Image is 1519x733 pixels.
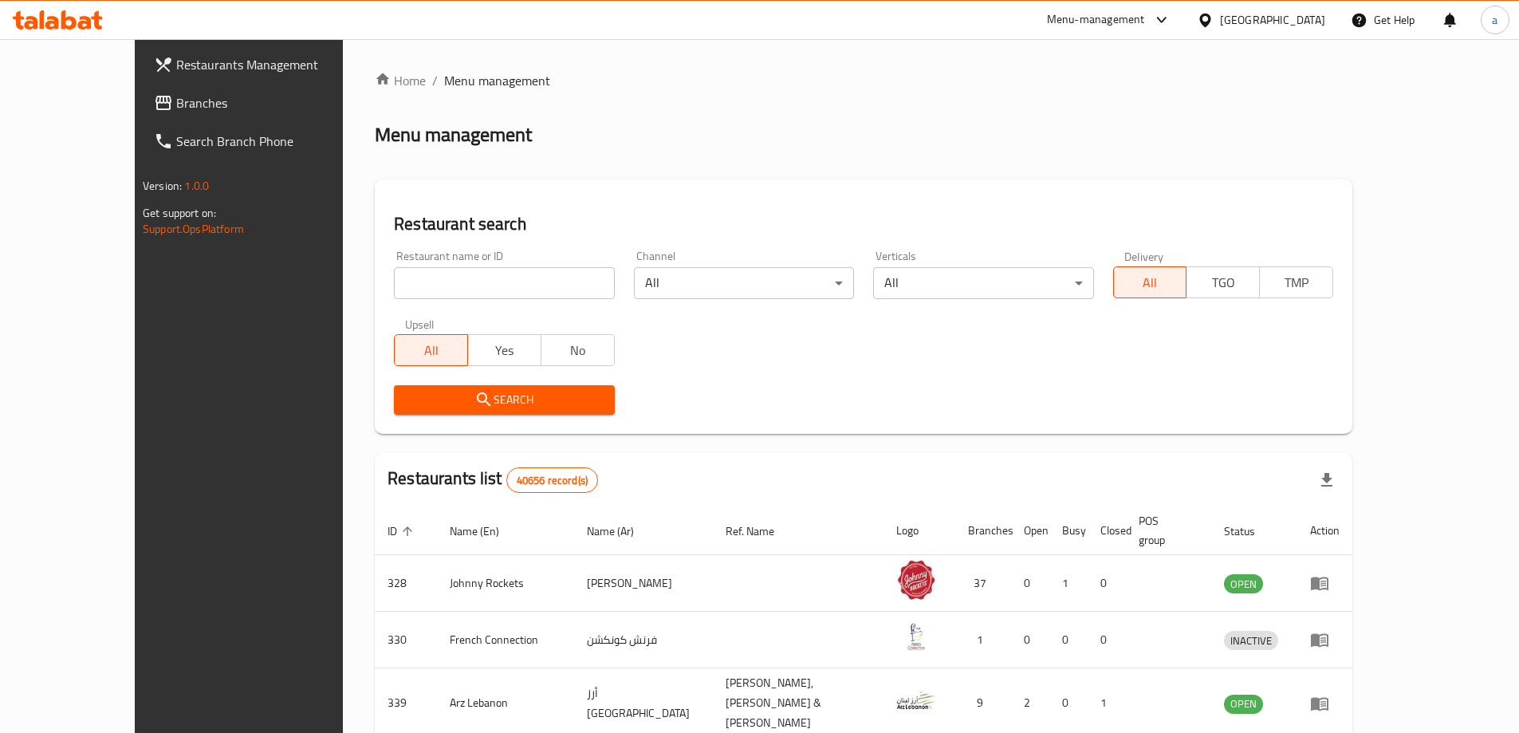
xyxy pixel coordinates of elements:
th: Open [1011,506,1049,555]
button: Search [394,385,614,415]
label: Delivery [1124,250,1164,262]
span: Branches [176,93,376,112]
div: Menu [1310,573,1340,593]
div: Menu [1310,694,1340,713]
td: Johnny Rockets [437,555,574,612]
span: Search [407,390,601,410]
nav: breadcrumb [375,71,1352,90]
span: Name (Ar) [587,522,655,541]
span: All [1120,271,1181,294]
th: Closed [1088,506,1126,555]
td: 0 [1011,612,1049,668]
td: 0 [1049,612,1088,668]
label: Upsell [405,318,435,329]
td: 0 [1011,555,1049,612]
span: Get support on: [143,203,216,223]
span: 1.0.0 [184,175,209,196]
span: INACTIVE [1224,632,1278,650]
div: Menu [1310,630,1340,649]
span: POS group [1139,511,1192,550]
a: Branches [141,84,388,122]
span: a [1492,11,1497,29]
span: TMP [1266,271,1327,294]
span: Menu management [444,71,550,90]
td: 0 [1088,555,1126,612]
a: Support.OpsPlatform [143,219,244,239]
td: 0 [1088,612,1126,668]
span: Restaurants Management [176,55,376,74]
th: Logo [883,506,955,555]
a: Search Branch Phone [141,122,388,160]
span: Version: [143,175,182,196]
span: Status [1224,522,1276,541]
button: TGO [1186,266,1260,298]
img: Arz Lebanon [896,680,936,720]
img: Johnny Rockets [896,560,936,600]
img: French Connection [896,617,936,656]
td: 330 [375,612,437,668]
div: Menu-management [1047,10,1145,30]
td: 37 [955,555,1011,612]
span: ID [388,522,418,541]
button: No [541,334,615,366]
span: TGO [1193,271,1253,294]
h2: Restaurant search [394,212,1333,236]
td: 1 [1049,555,1088,612]
div: All [873,267,1093,299]
div: Total records count [506,467,598,493]
td: 1 [955,612,1011,668]
span: Search Branch Phone [176,132,376,151]
input: Search for restaurant name or ID.. [394,267,614,299]
td: فرنش كونكشن [574,612,713,668]
button: Yes [467,334,541,366]
h2: Restaurants list [388,467,598,493]
span: 40656 record(s) [507,473,597,488]
div: All [634,267,854,299]
li: / [432,71,438,90]
th: Busy [1049,506,1088,555]
h2: Menu management [375,122,532,148]
span: OPEN [1224,575,1263,593]
span: Ref. Name [726,522,795,541]
td: French Connection [437,612,574,668]
button: All [1113,266,1187,298]
th: Branches [955,506,1011,555]
button: TMP [1259,266,1333,298]
span: Name (En) [450,522,520,541]
td: [PERSON_NAME] [574,555,713,612]
th: Action [1297,506,1352,555]
a: Home [375,71,426,90]
span: No [548,339,608,362]
span: OPEN [1224,695,1263,713]
div: [GEOGRAPHIC_DATA] [1220,11,1325,29]
a: Restaurants Management [141,45,388,84]
span: Yes [474,339,535,362]
div: Export file [1308,461,1346,499]
td: 328 [375,555,437,612]
button: All [394,334,468,366]
span: All [401,339,462,362]
div: OPEN [1224,574,1263,593]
